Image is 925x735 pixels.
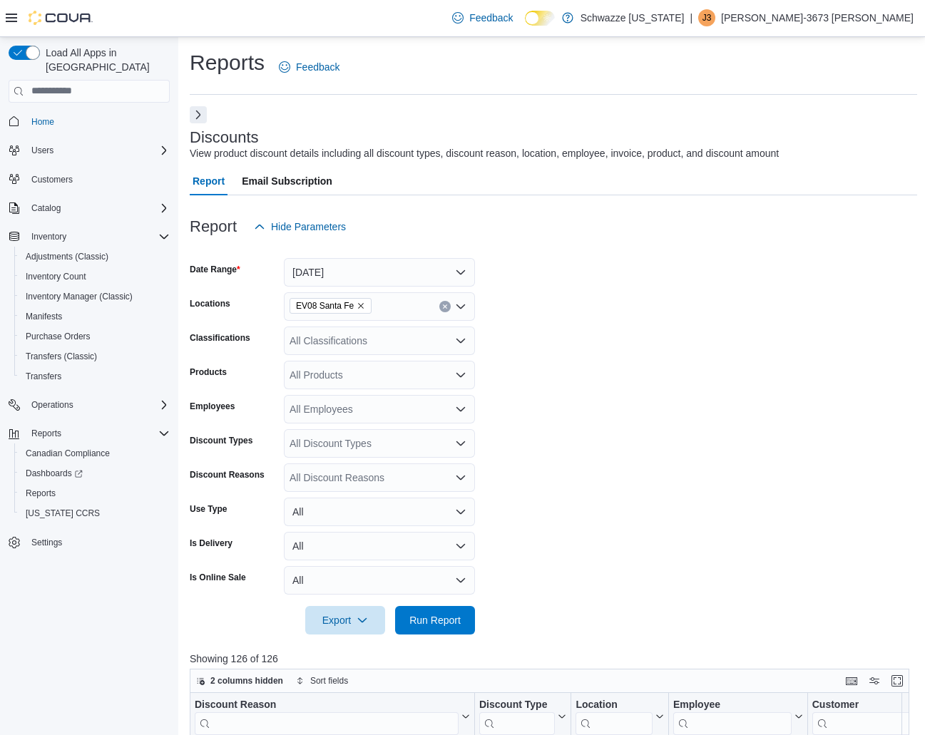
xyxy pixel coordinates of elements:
div: Discount Type [479,698,555,734]
button: Remove EV08 Santa Fe from selection in this group [357,302,365,310]
a: Dashboards [14,463,175,483]
img: Cova [29,11,93,25]
button: Catalog [26,200,66,217]
button: Reports [14,483,175,503]
button: [US_STATE] CCRS [14,503,175,523]
span: Reports [20,485,170,502]
span: Settings [26,533,170,551]
label: Date Range [190,264,240,275]
button: Employee [673,698,803,734]
button: Canadian Compliance [14,443,175,463]
span: 2 columns hidden [210,675,283,687]
button: Open list of options [455,335,466,346]
button: Settings [3,532,175,552]
span: Home [26,113,170,130]
button: Display options [866,672,883,689]
span: Washington CCRS [20,505,170,522]
span: Adjustments (Classic) [20,248,170,265]
span: Reports [26,425,170,442]
span: Catalog [26,200,170,217]
a: Transfers [20,368,67,385]
button: Enter fullscreen [889,672,906,689]
button: Purchase Orders [14,327,175,346]
label: Products [190,366,227,378]
span: Reports [26,488,56,499]
span: Operations [26,396,170,413]
label: Discount Reasons [190,469,265,480]
a: Adjustments (Classic) [20,248,114,265]
button: Open list of options [455,369,466,381]
button: Keyboard shortcuts [843,672,860,689]
button: Hide Parameters [248,212,352,241]
button: All [284,532,475,560]
span: Home [31,116,54,128]
button: Inventory Count [14,267,175,287]
span: Feedback [296,60,339,74]
a: Reports [20,485,61,502]
label: Locations [190,298,230,309]
a: Canadian Compliance [20,445,116,462]
span: Hide Parameters [271,220,346,234]
a: Purchase Orders [20,328,96,345]
label: Is Delivery [190,538,232,549]
span: Load All Apps in [GEOGRAPHIC_DATA] [40,46,170,74]
span: Reports [31,428,61,439]
span: Operations [31,399,73,411]
button: Reports [3,423,175,443]
input: Dark Mode [525,11,555,26]
button: Run Report [395,606,475,634]
button: All [284,498,475,526]
button: Clear input [439,301,451,312]
span: Transfers (Classic) [26,351,97,362]
a: Inventory Manager (Classic) [20,288,138,305]
button: Export [305,606,385,634]
span: Dashboards [26,468,83,479]
button: Transfers [14,366,175,386]
button: Inventory [26,228,72,245]
button: Next [190,106,207,123]
a: Transfers (Classic) [20,348,103,365]
div: Location [576,698,652,734]
span: Export [314,606,377,634]
span: Users [31,145,53,156]
p: [PERSON_NAME]-3673 [PERSON_NAME] [721,9,914,26]
span: Catalog [31,202,61,214]
button: Reports [26,425,67,442]
span: Users [26,142,170,159]
button: Open list of options [455,438,466,449]
h1: Reports [190,48,265,77]
span: EV08 Santa Fe [296,299,354,313]
span: Inventory [26,228,170,245]
label: Classifications [190,332,250,344]
p: | [690,9,693,26]
p: Schwazze [US_STATE] [581,9,685,26]
span: Purchase Orders [20,328,170,345]
div: Discount Type [479,698,555,711]
label: Discount Types [190,435,252,446]
span: Inventory Manager (Classic) [26,291,133,302]
button: All [284,566,475,595]
button: Open list of options [455,301,466,312]
span: Run Report [409,613,461,627]
button: Customers [3,169,175,190]
button: 2 columns hidden [190,672,289,689]
a: Manifests [20,308,68,325]
span: Transfers [20,368,170,385]
label: Is Online Sale [190,572,246,583]
span: Adjustments (Classic) [26,251,108,262]
h3: Discounts [190,129,259,146]
span: Inventory Count [20,268,170,285]
span: Customers [31,174,73,185]
label: Employees [190,401,235,412]
div: Discount Reason [195,698,459,734]
span: Manifests [26,311,62,322]
div: View product discount details including all discount types, discount reason, location, employee, ... [190,146,779,161]
div: Employee [673,698,792,734]
button: Operations [3,395,175,415]
button: Open list of options [455,404,466,415]
p: Showing 126 of 126 [190,652,917,666]
button: Discount Reason [195,698,470,734]
a: [US_STATE] CCRS [20,505,106,522]
button: Catalog [3,198,175,218]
